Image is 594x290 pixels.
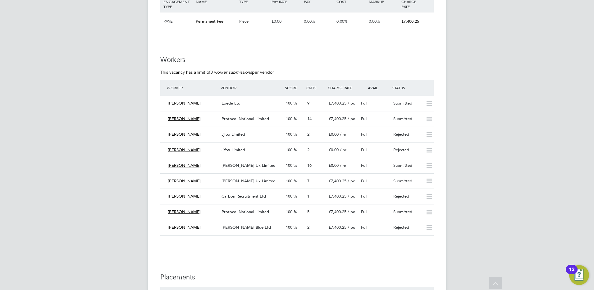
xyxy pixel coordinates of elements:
h3: Workers [160,55,434,64]
div: 12 [569,269,574,278]
div: Rejected [391,191,423,202]
div: Piece [238,12,270,30]
div: Rejected [391,222,423,233]
span: / pc [348,101,355,106]
span: 7 [307,178,309,184]
div: Submitted [391,207,423,217]
span: / hr [340,163,346,168]
span: Jjfox Limited [222,147,245,152]
span: 100 [286,116,292,121]
div: Submitted [391,98,423,109]
div: Rejected [391,129,423,140]
span: Full [361,116,367,121]
span: / hr [340,147,346,152]
span: [PERSON_NAME] [168,101,201,106]
span: 5 [307,209,309,214]
button: Open Resource Center, 12 new notifications [569,265,589,285]
span: Full [361,194,367,199]
span: £0.00 [329,147,339,152]
span: [PERSON_NAME] Uk Limited [222,163,276,168]
span: Full [361,101,367,106]
em: 3 worker submissions [210,69,252,75]
span: 1 [307,194,309,199]
span: [PERSON_NAME] [168,147,201,152]
span: / pc [348,194,355,199]
span: 100 [286,225,292,230]
span: 14 [307,116,312,121]
div: Status [391,82,434,93]
div: Submitted [391,114,423,124]
span: [PERSON_NAME] [168,209,201,214]
span: 0.00% [336,19,348,24]
span: [PERSON_NAME] Uk Limited [222,178,276,184]
span: 2 [307,225,309,230]
span: 100 [286,163,292,168]
span: / pc [348,178,355,184]
span: Full [361,225,367,230]
span: Jjfox Limited [222,132,245,137]
span: / pc [348,116,355,121]
span: £7,400.25 [329,101,346,106]
span: £0.00 [329,132,339,137]
span: 9 [307,101,309,106]
span: [PERSON_NAME] [168,178,201,184]
p: This vacancy has a limit of per vendor. [160,69,434,75]
span: £7,400.25 [401,19,419,24]
span: [PERSON_NAME] [168,116,201,121]
span: £7,400.25 [329,116,346,121]
span: [PERSON_NAME] Blue Ltd [222,225,271,230]
div: Score [283,82,305,93]
span: £7,400.25 [329,178,346,184]
span: Protocol National Limited [222,209,269,214]
div: Avail [359,82,391,93]
h3: Placements [160,273,434,282]
span: Carbon Recruitment Ltd [222,194,266,199]
div: Charge Rate [326,82,359,93]
span: / pc [348,225,355,230]
span: £7,400.25 [329,225,346,230]
span: 100 [286,194,292,199]
span: 2 [307,132,309,137]
span: Protocol National Limited [222,116,269,121]
span: Full [361,163,367,168]
span: [PERSON_NAME] [168,225,201,230]
div: Submitted [391,176,423,186]
span: Full [361,209,367,214]
span: Full [361,178,367,184]
span: £7,400.25 [329,194,346,199]
span: 100 [286,147,292,152]
span: [PERSON_NAME] [168,194,201,199]
span: 100 [286,101,292,106]
div: PAYE [162,12,194,30]
div: Rejected [391,145,423,155]
span: Full [361,147,367,152]
span: 0.00% [304,19,315,24]
span: £7,400.25 [329,209,346,214]
span: / hr [340,132,346,137]
span: [PERSON_NAME] [168,163,201,168]
span: Full [361,132,367,137]
span: 100 [286,132,292,137]
div: Worker [165,82,219,93]
span: / pc [348,209,355,214]
div: Submitted [391,161,423,171]
span: [PERSON_NAME] [168,132,201,137]
span: 16 [307,163,312,168]
div: Vendor [219,82,283,93]
span: £0.00 [329,163,339,168]
span: Permanent Fee [196,19,223,24]
span: 100 [286,209,292,214]
span: Exede Ltd [222,101,240,106]
div: Cmts [305,82,326,93]
span: 100 [286,178,292,184]
div: £0.00 [270,12,302,30]
span: 2 [307,147,309,152]
span: 0.00% [369,19,380,24]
